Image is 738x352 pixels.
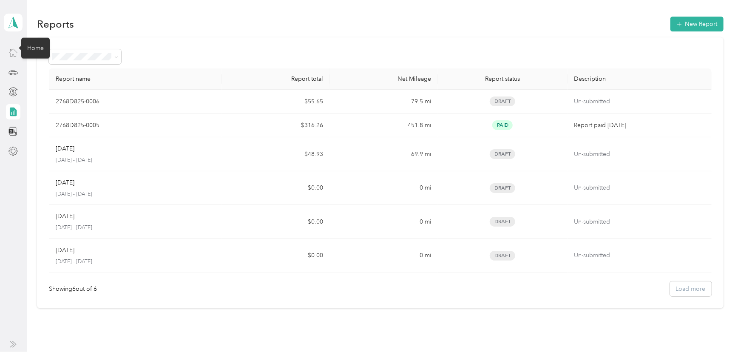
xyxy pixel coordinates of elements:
[56,190,215,198] p: [DATE] - [DATE]
[490,149,515,159] span: Draft
[330,114,438,137] td: 451.8 mi
[21,38,50,59] div: Home
[574,150,705,159] p: Un-submitted
[445,75,561,82] div: Report status
[222,90,330,114] td: $55.65
[330,205,438,239] td: 0 mi
[574,183,705,193] p: Un-submitted
[492,120,513,130] span: Paid
[56,178,74,187] p: [DATE]
[56,212,74,221] p: [DATE]
[222,68,330,90] th: Report total
[670,17,724,31] button: New Report
[330,90,438,114] td: 79.5 mi
[56,144,74,153] p: [DATE]
[222,114,330,137] td: $316.26
[690,304,738,352] iframe: Everlance-gr Chat Button Frame
[56,156,215,164] p: [DATE] - [DATE]
[330,239,438,273] td: 0 mi
[330,137,438,171] td: 69.9 mi
[56,97,99,106] p: 2768D825-0006
[37,20,74,28] h1: Reports
[568,68,712,90] th: Description
[574,97,705,106] p: Un-submitted
[490,97,515,106] span: Draft
[222,239,330,273] td: $0.00
[574,217,705,227] p: Un-submitted
[490,251,515,261] span: Draft
[56,258,215,266] p: [DATE] - [DATE]
[56,246,74,255] p: [DATE]
[490,217,515,227] span: Draft
[56,121,99,130] p: 2768D825-0005
[330,171,438,205] td: 0 mi
[49,68,222,90] th: Report name
[49,284,97,293] div: Showing 6 out of 6
[574,121,705,130] p: Report paid [DATE]
[222,205,330,239] td: $0.00
[56,224,215,232] p: [DATE] - [DATE]
[330,68,438,90] th: Net Mileage
[222,171,330,205] td: $0.00
[490,183,515,193] span: Draft
[574,251,705,260] p: Un-submitted
[222,137,330,171] td: $48.93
